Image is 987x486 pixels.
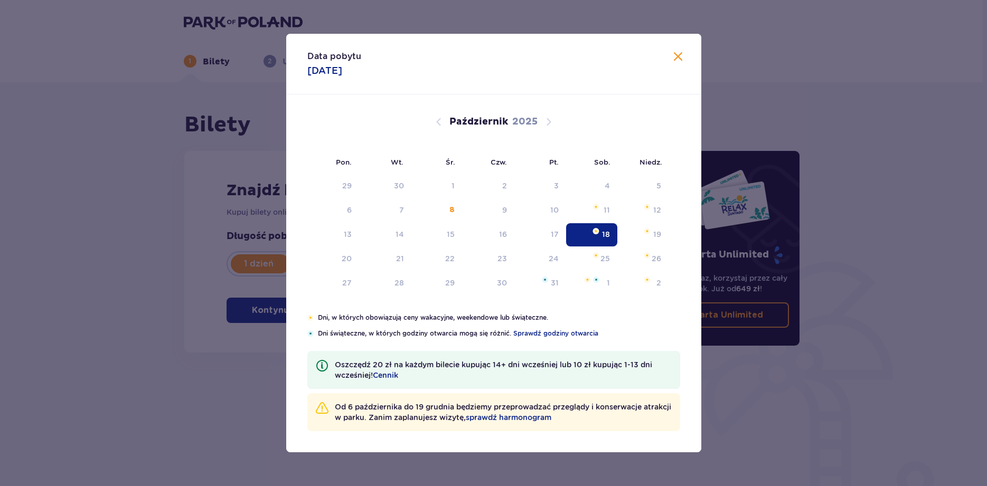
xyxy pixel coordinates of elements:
[605,180,610,191] div: 4
[593,277,599,283] img: Niebieska gwiazdka
[566,199,617,222] td: sobota, 11 października 2025
[335,402,672,423] p: Od 6 października do 19 grudnia będziemy przeprowadzać przeglądy i konserwacje atrakcji w parku. ...
[391,158,403,166] small: Wt.
[307,199,360,222] td: Data niedostępna. poniedziałek, 6 października 2025
[433,116,445,128] button: Poprzedni miesiąc
[307,51,361,62] p: Data pobytu
[411,272,463,295] td: środa, 29 października 2025
[497,278,507,288] div: 30
[373,370,398,380] a: Cennik
[593,252,599,259] img: Pomarańczowa gwiazdka
[342,253,352,264] div: 20
[617,247,669,271] td: niedziela, 26 października 2025
[462,247,514,271] td: czwartek, 23 października 2025
[513,329,598,338] a: Sprawdź godziny otwarcia
[446,158,455,166] small: Śr.
[466,412,551,423] a: sprawdź harmonogram
[502,205,507,215] div: 9
[502,180,507,191] div: 2
[549,158,559,166] small: Pt.
[656,278,661,288] div: 2
[359,199,411,222] td: Data niedostępna. wtorek, 7 października 2025
[462,272,514,295] td: czwartek, 30 października 2025
[452,180,455,191] div: 1
[551,229,559,240] div: 17
[342,278,352,288] div: 27
[396,253,404,264] div: 21
[550,205,559,215] div: 10
[462,223,514,246] td: czwartek, 16 października 2025
[644,204,651,210] img: Pomarańczowa gwiazdka
[411,175,463,198] td: Data niedostępna. środa, 1 października 2025
[318,313,680,322] p: Dni, w których obowiązują ceny wakacyjne, weekendowe lub świąteczne.
[497,253,507,264] div: 23
[551,278,559,288] div: 31
[335,359,672,380] p: Oszczędź 20 zł na każdym bilecie kupując 14+ dni wcześniej lub 10 zł kupując 1-13 dni wcześniej!
[542,116,555,128] button: Następny miesiąc
[512,116,538,128] p: 2025
[640,158,662,166] small: Niedz.
[359,223,411,246] td: wtorek, 14 października 2025
[566,272,617,295] td: sobota, 1 listopada 2025
[307,272,360,295] td: poniedziałek, 27 października 2025
[318,329,680,338] p: Dni świąteczne, w których godziny otwarcia mogą się różnić.
[344,229,352,240] div: 13
[307,223,360,246] td: poniedziałek, 13 października 2025
[554,180,559,191] div: 3
[593,204,599,210] img: Pomarańczowa gwiazdka
[359,175,411,198] td: Data niedostępna. wtorek, 30 września 2025
[607,278,610,288] div: 1
[566,175,617,198] td: Data niedostępna. sobota, 4 października 2025
[411,223,463,246] td: środa, 15 października 2025
[307,64,342,77] p: [DATE]
[445,278,455,288] div: 29
[652,253,661,264] div: 26
[644,228,651,234] img: Pomarańczowa gwiazdka
[411,247,463,271] td: środa, 22 października 2025
[617,175,669,198] td: Data niedostępna. niedziela, 5 października 2025
[514,175,567,198] td: Data niedostępna. piątek, 3 października 2025
[394,180,404,191] div: 30
[644,252,651,259] img: Pomarańczowa gwiazdka
[653,205,661,215] div: 12
[462,175,514,198] td: Data niedostępna. czwartek, 2 października 2025
[602,229,610,240] div: 18
[307,175,360,198] td: Data niedostępna. poniedziałek, 29 września 2025
[514,199,567,222] td: piątek, 10 października 2025
[399,205,404,215] div: 7
[491,158,507,166] small: Czw.
[594,158,610,166] small: Sob.
[566,223,617,246] td: Data zaznaczona. sobota, 18 października 2025
[656,180,661,191] div: 5
[462,199,514,222] td: czwartek, 9 października 2025
[411,199,463,222] td: środa, 8 października 2025
[566,247,617,271] td: sobota, 25 października 2025
[514,272,567,295] td: piątek, 31 października 2025
[342,180,352,191] div: 29
[307,330,314,337] img: Niebieska gwiazdka
[447,229,455,240] div: 15
[336,158,352,166] small: Pon.
[347,205,352,215] div: 6
[617,199,669,222] td: niedziela, 12 października 2025
[394,278,404,288] div: 28
[499,229,507,240] div: 16
[593,228,599,234] img: Pomarańczowa gwiazdka
[449,205,455,215] div: 8
[549,253,559,264] div: 24
[307,315,314,321] img: Pomarańczowa gwiazdka
[542,277,548,283] img: Niebieska gwiazdka
[307,247,360,271] td: poniedziałek, 20 października 2025
[604,205,610,215] div: 11
[617,223,669,246] td: niedziela, 19 października 2025
[359,272,411,295] td: wtorek, 28 października 2025
[600,253,610,264] div: 25
[653,229,661,240] div: 19
[514,223,567,246] td: piątek, 17 października 2025
[644,277,651,283] img: Pomarańczowa gwiazdka
[396,229,404,240] div: 14
[359,247,411,271] td: wtorek, 21 października 2025
[449,116,508,128] p: Październik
